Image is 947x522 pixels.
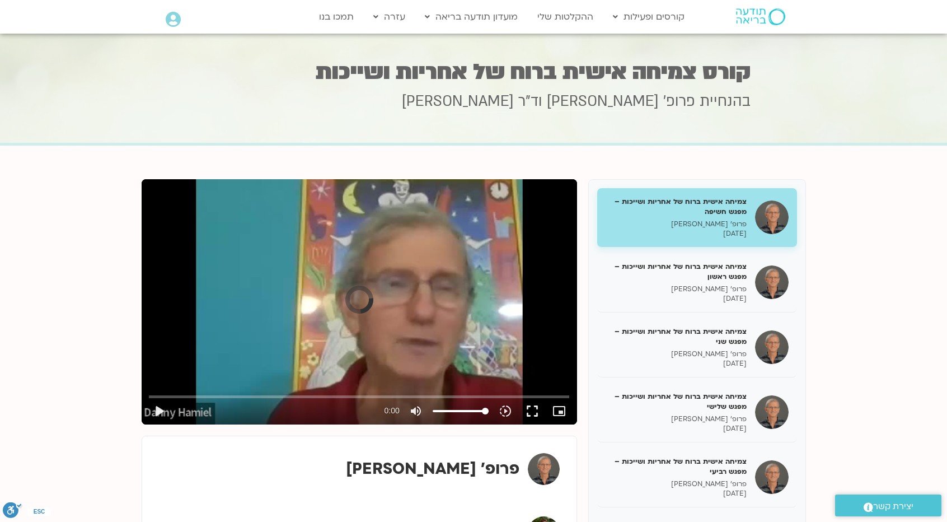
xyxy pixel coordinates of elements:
[755,460,789,494] img: צמיחה אישית ברוח של אחריות ושייכות – מפגש רביעי
[736,8,785,25] img: תודעה בריאה
[346,458,519,479] strong: פרופ' [PERSON_NAME]
[700,91,751,111] span: בהנחיית
[755,395,789,429] img: צמיחה אישית ברוח של אחריות ושייכות – מפגש שלישי
[532,6,599,27] a: ההקלטות שלי
[419,6,523,27] a: מועדון תודעה בריאה
[606,424,747,434] p: [DATE]
[196,61,751,83] h1: קורס צמיחה אישית ברוח של אחריות ושייכות
[755,201,789,234] img: צמיחה אישית ברוח של אחריות ושייכות – מפגש חשיפה
[606,349,747,359] p: פרופ' [PERSON_NAME]
[606,414,747,424] p: פרופ' [PERSON_NAME]
[606,479,747,489] p: פרופ' [PERSON_NAME]
[607,6,690,27] a: קורסים ופעילות
[606,359,747,369] p: [DATE]
[313,6,359,27] a: תמכו בנו
[368,6,411,27] a: עזרה
[755,265,789,299] img: צמיחה אישית ברוח של אחריות ושייכות – מפגש ראשון
[606,262,747,282] h5: צמיחה אישית ברוח של אחריות ושייכות – מפגש ראשון
[606,229,747,239] p: [DATE]
[835,495,941,516] a: יצירת קשר
[606,294,747,304] p: [DATE]
[606,456,747,477] h5: צמיחה אישית ברוח של אחריות ושייכות – מפגש רביעי
[755,330,789,364] img: צמיחה אישית ברוח של אחריות ושייכות – מפגש שני
[606,327,747,347] h5: צמיחה אישית ברוח של אחריות ושייכות – מפגש שני
[873,499,913,514] span: יצירת קשר
[606,489,747,498] p: [DATE]
[606,391,747,412] h5: צמיחה אישית ברוח של אחריות ושייכות – מפגש שלישי
[606,285,747,294] p: פרופ' [PERSON_NAME]
[606,220,747,229] p: פרופ' [PERSON_NAME]
[528,453,560,485] img: פרופ' דני חמיאל
[606,197,747,217] h5: צמיחה אישית ברוח של אחריות ושייכות – מפגש חשיפה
